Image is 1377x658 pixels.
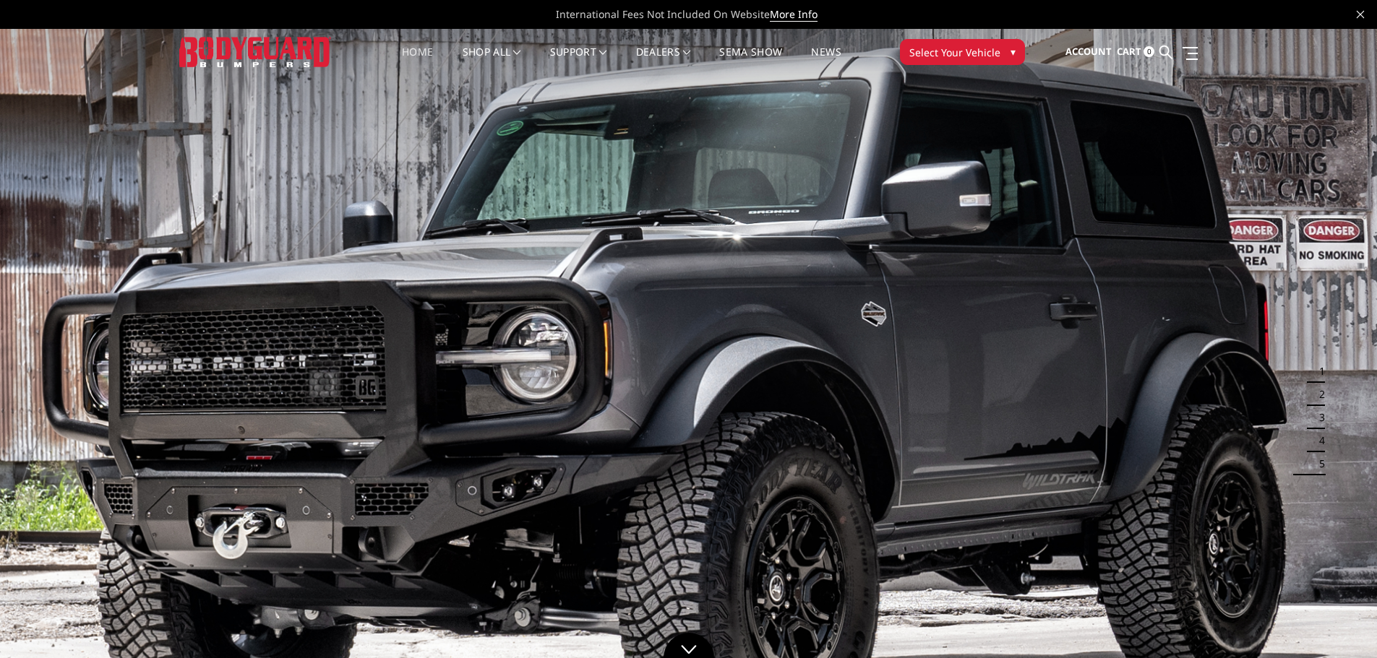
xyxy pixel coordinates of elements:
span: 0 [1144,46,1154,57]
span: Account [1065,45,1112,58]
a: Cart 0 [1117,33,1154,72]
button: 2 of 5 [1310,383,1325,406]
img: BODYGUARD BUMPERS [179,37,331,66]
button: 4 of 5 [1310,429,1325,452]
button: 5 of 5 [1310,452,1325,475]
a: Support [550,47,607,75]
a: Home [402,47,433,75]
a: Dealers [636,47,691,75]
button: 1 of 5 [1310,360,1325,383]
button: 3 of 5 [1310,406,1325,429]
button: Select Your Vehicle [900,39,1025,65]
a: News [811,47,841,75]
span: Cart [1117,45,1141,58]
a: shop all [463,47,521,75]
iframe: Chat Widget [1305,589,1377,658]
a: Account [1065,33,1112,72]
a: SEMA Show [719,47,782,75]
span: Select Your Vehicle [909,45,1000,60]
a: More Info [770,7,818,22]
a: Click to Down [664,633,714,658]
span: ▾ [1011,44,1016,59]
